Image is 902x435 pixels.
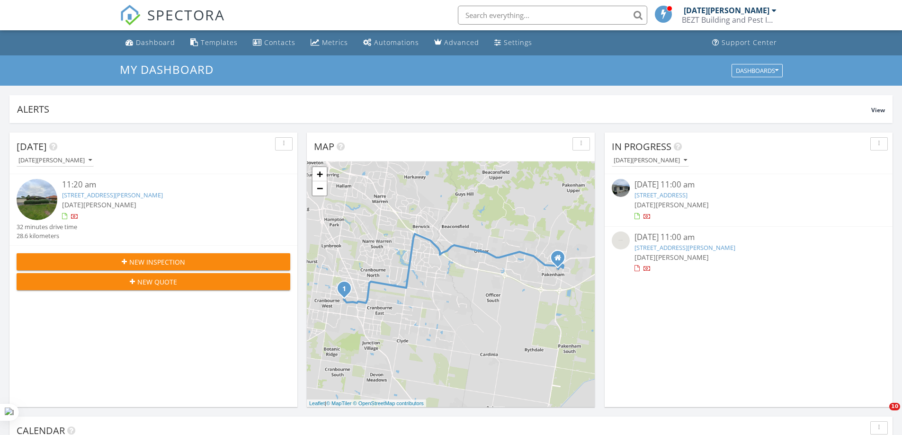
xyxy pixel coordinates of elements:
div: 11:20 am [62,179,268,191]
a: Advanced [430,34,483,52]
a: Contacts [249,34,299,52]
div: Dashboard [136,38,175,47]
a: [DATE] 11:00 am [STREET_ADDRESS][PERSON_NAME] [DATE][PERSON_NAME] [612,231,885,274]
button: New Quote [17,273,290,290]
span: [DATE] [17,140,47,153]
span: SPECTORA [147,5,225,25]
a: Leaflet [309,400,325,406]
button: [DATE][PERSON_NAME] [612,154,689,167]
div: Templates [201,38,238,47]
div: [DATE][PERSON_NAME] [614,157,687,164]
div: [DATE] 11:00 am [634,231,863,243]
div: Metrics [322,38,348,47]
span: New Inspection [129,257,185,267]
div: Alerts [17,103,871,115]
div: Automations [374,38,419,47]
span: My Dashboard [120,62,214,77]
div: 28.6 kilometers [17,231,77,240]
button: Dashboards [732,64,783,77]
a: [STREET_ADDRESS][PERSON_NAME] [62,191,163,199]
button: [DATE][PERSON_NAME] [17,154,94,167]
div: Dashboards [736,67,778,74]
a: Automations (Basic) [359,34,423,52]
a: © MapTiler [326,400,352,406]
a: © OpenStreetMap contributors [353,400,424,406]
img: streetview [612,231,630,249]
span: View [871,106,885,114]
iframe: Intercom live chat [870,403,893,426]
span: New Quote [137,277,177,287]
span: Map [314,140,334,153]
div: [DATE] 11:00 am [634,179,863,191]
div: Victoria [558,257,563,263]
div: | [307,399,426,408]
a: SPECTORA [120,13,225,33]
img: The Best Home Inspection Software - Spectora [120,5,141,26]
a: Templates [187,34,241,52]
a: [STREET_ADDRESS] [634,191,688,199]
a: [STREET_ADDRESS][PERSON_NAME] [634,243,735,252]
i: 1 [342,286,346,293]
a: Metrics [307,34,352,52]
span: 10 [889,403,900,410]
span: In Progress [612,140,671,153]
div: 32 minutes drive time [17,222,77,231]
span: [DATE][PERSON_NAME] [634,200,709,209]
div: [DATE][PERSON_NAME] [18,157,92,164]
button: New Inspection [17,253,290,270]
a: Settings [491,34,536,52]
div: Advanced [444,38,479,47]
a: Zoom out [313,181,327,195]
div: Contacts [264,38,295,47]
a: 11:20 am [STREET_ADDRESS][PERSON_NAME] [DATE][PERSON_NAME] 32 minutes drive time 28.6 kilometers [17,179,290,240]
img: 9554320%2Fcover_photos%2FzO2mRuRntZAjgeGZtNTi%2Fsmall.jpg [612,179,630,197]
a: Support Center [708,34,781,52]
div: Settings [504,38,532,47]
span: [DATE][PERSON_NAME] [62,200,136,209]
input: Search everything... [458,6,647,25]
div: Support Center [722,38,777,47]
img: streetview [17,179,57,220]
a: [DATE] 11:00 am [STREET_ADDRESS] [DATE][PERSON_NAME] [612,179,885,221]
a: Dashboard [122,34,179,52]
span: [DATE][PERSON_NAME] [634,253,709,262]
div: [DATE][PERSON_NAME] [684,6,769,15]
div: 8 Conway Ct, Cranbourne, VIC 3977 [344,288,350,294]
a: Zoom in [313,167,327,181]
div: BEZT Building and Pest Inspections Victoria [682,15,777,25]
